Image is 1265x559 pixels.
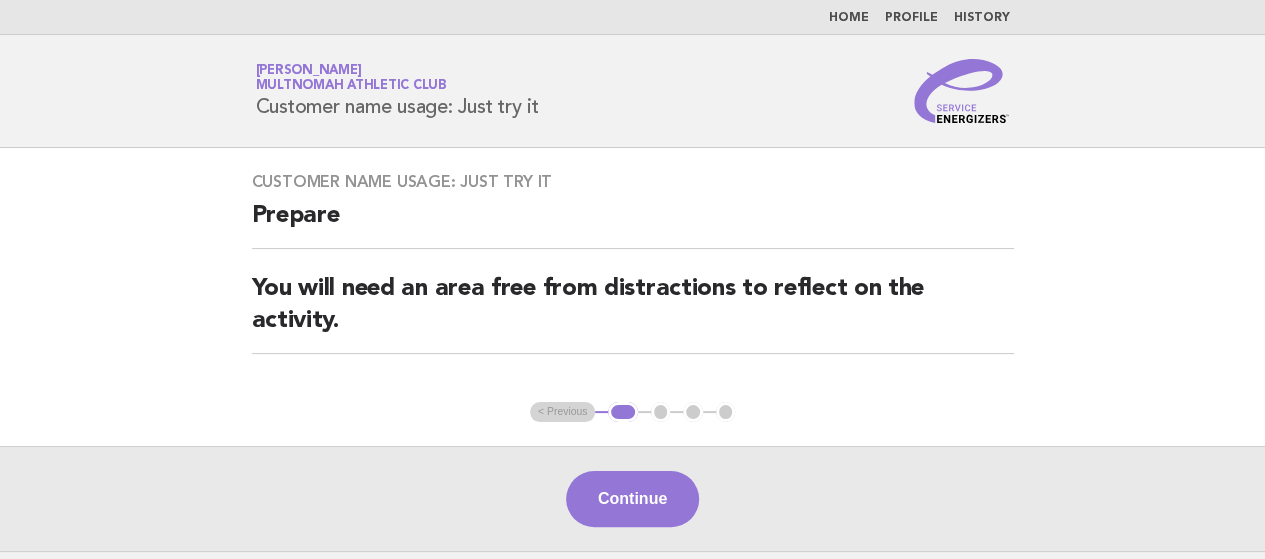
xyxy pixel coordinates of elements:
button: Continue [566,471,699,527]
h3: Customer name usage: Just try it [252,172,1014,192]
h2: You will need an area free from distractions to reflect on the activity. [252,273,1014,354]
h1: Customer name usage: Just try it [256,65,539,117]
a: History [954,12,1010,24]
button: 1 [608,402,637,422]
span: Multnomah Athletic Club [256,80,447,93]
a: Profile [885,12,938,24]
img: Service Energizers [914,59,1010,123]
h2: Prepare [252,200,1014,249]
a: Home [829,12,869,24]
a: [PERSON_NAME]Multnomah Athletic Club [256,64,447,92]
